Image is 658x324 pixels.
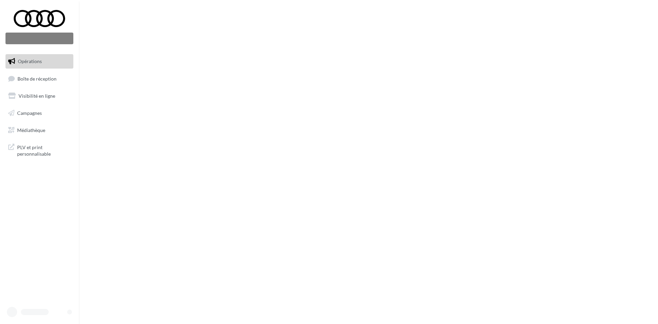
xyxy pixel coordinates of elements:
a: Médiathèque [4,123,75,137]
div: Nouvelle campagne [5,33,73,44]
a: Visibilité en ligne [4,89,75,103]
a: Boîte de réception [4,71,75,86]
span: Opérations [18,58,42,64]
a: PLV et print personnalisable [4,140,75,160]
a: Campagnes [4,106,75,120]
a: Opérations [4,54,75,69]
span: PLV et print personnalisable [17,143,71,157]
span: Boîte de réception [17,75,57,81]
span: Visibilité en ligne [19,93,55,99]
span: Campagnes [17,110,42,116]
span: Médiathèque [17,127,45,133]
